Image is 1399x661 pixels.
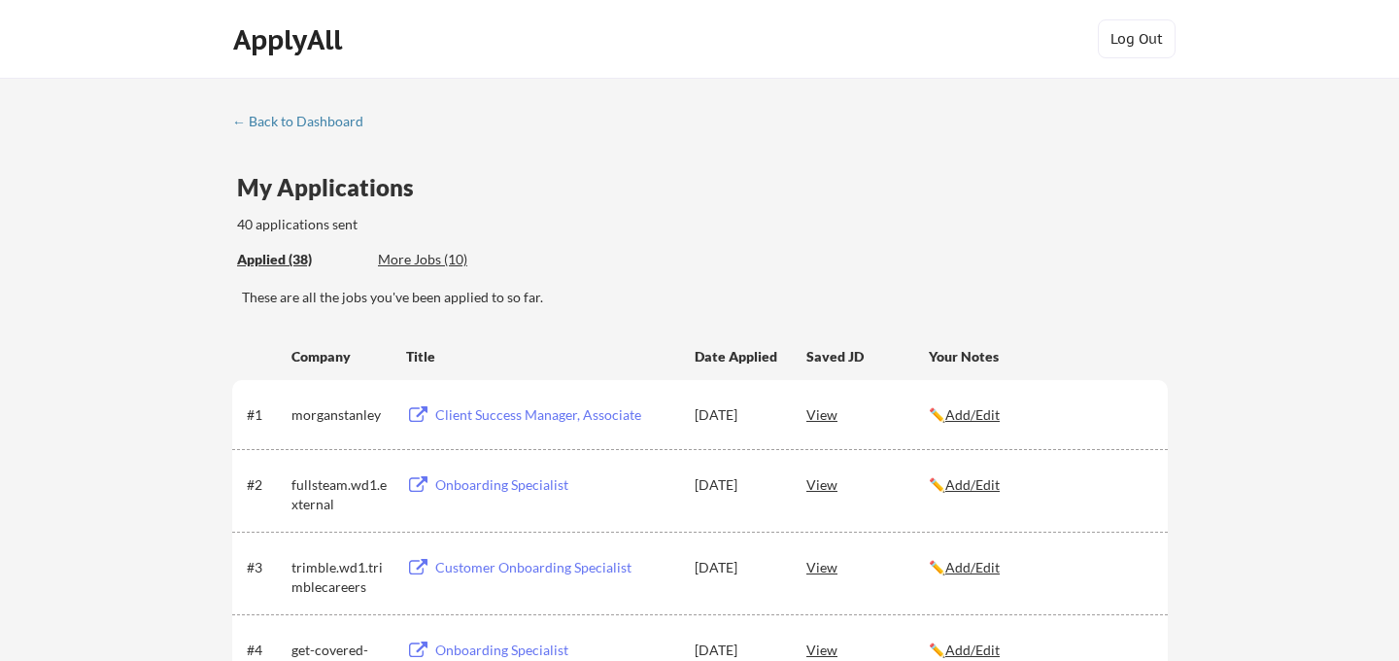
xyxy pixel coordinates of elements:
[945,559,1000,575] u: Add/Edit
[806,338,929,373] div: Saved JD
[806,549,929,584] div: View
[695,558,780,577] div: [DATE]
[806,467,929,502] div: View
[232,114,378,133] a: ← Back to Dashboard
[291,347,389,366] div: Company
[695,475,780,495] div: [DATE]
[435,641,676,660] div: Onboarding Specialist
[237,176,429,199] div: My Applications
[695,405,780,425] div: [DATE]
[247,641,285,660] div: #4
[929,641,1150,660] div: ✏️
[435,558,676,577] div: Customer Onboarding Specialist
[247,558,285,577] div: #3
[929,347,1150,366] div: Your Notes
[929,558,1150,577] div: ✏️
[806,397,929,432] div: View
[232,115,378,128] div: ← Back to Dashboard
[695,641,780,660] div: [DATE]
[291,405,389,425] div: morganstanley
[945,642,1000,658] u: Add/Edit
[237,250,363,269] div: Applied (38)
[247,405,285,425] div: #1
[291,475,389,513] div: fullsteam.wd1.external
[291,558,389,596] div: trimble.wd1.trimblecareers
[945,476,1000,493] u: Add/Edit
[945,406,1000,423] u: Add/Edit
[378,250,521,270] div: These are job applications we think you'd be a good fit for, but couldn't apply you to automatica...
[929,405,1150,425] div: ✏️
[435,475,676,495] div: Onboarding Specialist
[929,475,1150,495] div: ✏️
[242,288,1168,307] div: These are all the jobs you've been applied to so far.
[247,475,285,495] div: #2
[435,405,676,425] div: Client Success Manager, Associate
[406,347,676,366] div: Title
[233,23,348,56] div: ApplyAll
[695,347,780,366] div: Date Applied
[237,215,613,234] div: 40 applications sent
[237,250,363,270] div: These are all the jobs you've been applied to so far.
[1098,19,1176,58] button: Log Out
[378,250,521,269] div: More Jobs (10)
